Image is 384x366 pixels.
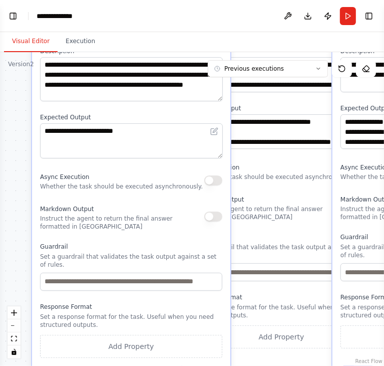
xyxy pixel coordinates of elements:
[190,173,353,181] p: Whether the task should be executed asynchronously.
[190,205,354,221] p: Instruct the agent to return the final answer formatted in [GEOGRAPHIC_DATA]
[4,31,58,52] button: Visual Editor
[6,9,20,23] button: Show left sidebar
[8,332,21,345] button: fit view
[58,31,103,52] button: Execution
[8,306,21,319] button: zoom in
[40,182,203,191] p: Whether the task should be executed asynchronously.
[40,206,94,213] span: Markdown Output
[355,358,382,364] a: React Flow attribution
[40,243,222,251] label: Guardrail
[8,60,34,68] div: Version 2
[362,9,376,23] button: Show right sidebar
[190,325,372,348] button: Add Property
[40,335,222,358] button: Add Property
[208,60,328,77] button: Previous executions
[190,293,372,301] label: Response Format
[8,319,21,332] button: zoom out
[190,243,372,259] p: Set a guardrail that validates the task output against a set of rules.
[37,11,82,21] nav: breadcrumb
[8,345,21,358] button: toggle interactivity
[190,303,372,319] p: Set a response format for the task. Useful when you need structured outputs.
[40,113,222,121] label: Expected Output
[40,313,222,329] p: Set a response format for the task. Useful when you need structured outputs.
[208,125,220,137] button: Open in editor
[40,303,222,311] label: Response Format
[8,306,21,358] div: React Flow controls
[190,104,372,112] label: Expected Output
[40,173,89,180] span: Async Execution
[208,59,220,71] button: Open in editor
[224,65,284,73] span: Previous executions
[40,215,204,231] p: Instruct the agent to return the final answer formatted in [GEOGRAPHIC_DATA]
[190,233,372,241] label: Guardrail
[40,253,222,269] p: Set a guardrail that validates the task output against a set of rules.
